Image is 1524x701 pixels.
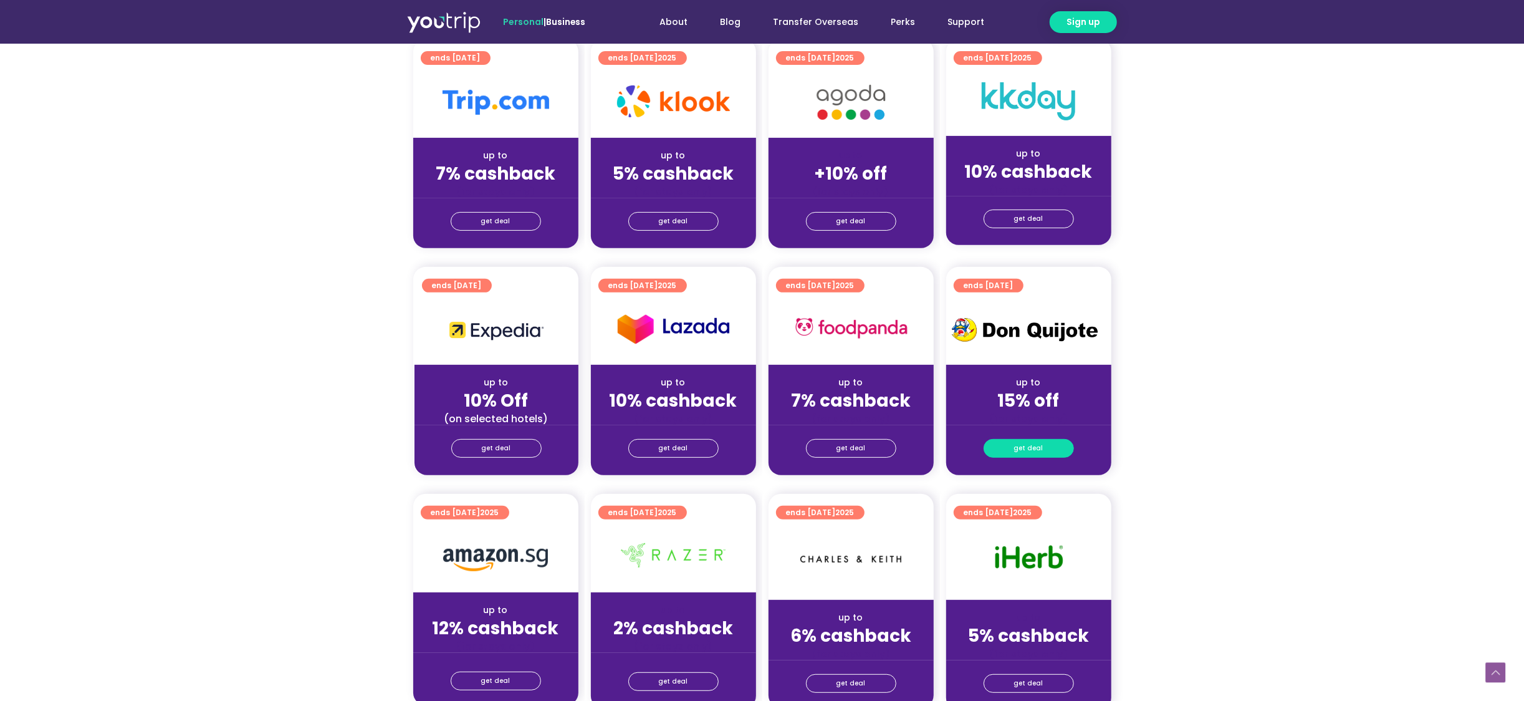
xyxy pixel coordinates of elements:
span: 2025 [481,507,499,518]
a: get deal [806,439,896,458]
div: up to [956,376,1101,389]
a: About [644,11,704,34]
a: Sign up [1050,11,1117,33]
nav: Menu [620,11,1001,34]
span: ends [DATE] [964,506,1032,520]
span: ends [DATE] [608,279,677,292]
strong: 5% cashback [613,162,734,186]
div: up to [424,376,568,389]
a: get deal [451,439,542,458]
a: ends [DATE] [954,279,1023,292]
span: 2025 [836,507,855,518]
a: get deal [806,212,896,231]
a: ends [DATE]2025 [954,51,1042,65]
a: get deal [628,439,719,458]
a: get deal [984,210,1074,228]
strong: 2% cashback [613,616,733,641]
span: 2025 [1014,507,1032,518]
a: get deal [628,212,719,231]
div: (for stays only) [956,647,1101,660]
a: ends [DATE]2025 [598,279,687,292]
div: (for stays only) [779,185,924,198]
div: up to [601,149,746,162]
strong: 15% off [998,389,1060,413]
span: get deal [659,673,688,690]
div: up to [779,376,924,389]
span: get deal [659,213,688,230]
span: get deal [481,213,510,230]
strong: 10% cashback [610,389,737,413]
span: get deal [1014,675,1043,692]
a: ends [DATE]2025 [598,51,687,65]
div: (for stays only) [601,412,746,425]
a: get deal [451,672,541,690]
strong: 10% cashback [965,160,1093,184]
a: get deal [984,674,1074,693]
span: ends [DATE] [431,506,499,520]
a: ends [DATE] [421,51,491,65]
a: get deal [806,674,896,693]
div: up to [779,611,924,624]
strong: 7% cashback [436,162,555,186]
span: get deal [836,440,866,457]
span: get deal [481,672,510,690]
a: get deal [451,212,541,231]
div: (for stays only) [423,640,568,653]
span: ends [DATE] [964,51,1032,65]
span: Personal [503,16,544,28]
span: get deal [659,440,688,457]
span: ends [DATE] [608,506,677,520]
span: | [503,16,586,28]
span: 2025 [1014,52,1032,63]
div: (for stays only) [779,647,924,660]
span: ends [DATE] [786,279,855,292]
a: ends [DATE]2025 [776,279,865,292]
strong: 12% cashback [433,616,559,641]
a: Transfer Overseas [757,11,875,34]
a: ends [DATE]2025 [776,51,865,65]
a: Business [546,16,586,28]
span: get deal [836,675,866,692]
div: up to [601,604,746,617]
div: (for stays only) [601,185,746,198]
div: up to [956,147,1101,160]
strong: 7% cashback [791,389,911,413]
span: ends [DATE] [786,51,855,65]
a: ends [DATE] [422,279,492,292]
a: get deal [628,672,719,691]
div: up to [601,376,746,389]
div: up to [423,149,568,162]
div: (for stays only) [601,640,746,653]
a: ends [DATE]2025 [954,506,1042,520]
span: 2025 [658,280,677,291]
a: Blog [704,11,757,34]
span: get deal [1014,210,1043,228]
span: get deal [1014,440,1043,457]
span: 2025 [658,52,677,63]
div: (for stays only) [423,185,568,198]
a: ends [DATE]2025 [776,506,865,520]
span: get deal [482,440,511,457]
span: ends [DATE] [432,279,482,292]
a: ends [DATE]2025 [421,506,509,520]
div: up to [956,611,1101,624]
a: Perks [875,11,932,34]
span: Sign up [1066,16,1100,29]
div: (on selected hotels) [424,412,568,425]
strong: +10% off [815,162,888,186]
span: 2025 [658,507,677,518]
span: ends [DATE] [964,279,1014,292]
div: (for stays only) [956,412,1101,425]
strong: 10% Off [464,389,529,413]
a: get deal [984,439,1074,458]
a: ends [DATE]2025 [598,506,687,520]
span: up to [840,149,863,162]
a: Support [932,11,1001,34]
div: (for stays only) [779,412,924,425]
span: ends [DATE] [431,51,481,65]
span: get deal [836,213,866,230]
span: 2025 [836,52,855,63]
span: 2025 [836,280,855,291]
span: ends [DATE] [608,51,677,65]
div: (for stays only) [956,183,1101,196]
